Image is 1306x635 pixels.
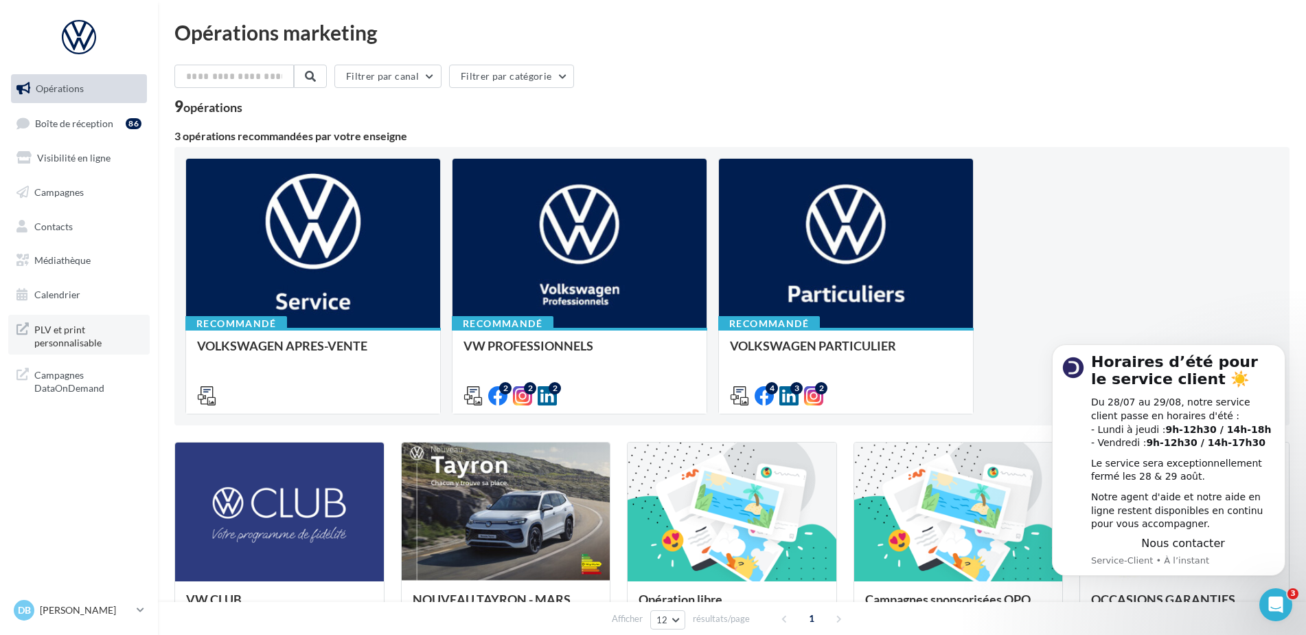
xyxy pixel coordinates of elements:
iframe: Intercom notifications message [1031,324,1306,598]
div: Opérations marketing [174,22,1290,43]
span: 3 [1287,588,1298,599]
div: Recommandé [452,316,553,331]
a: Campagnes [8,178,150,207]
span: Campagnes DataOnDemand [34,366,141,395]
a: Médiathèque [8,246,150,275]
button: 12 [650,610,685,630]
a: Contacts [8,212,150,241]
a: DB [PERSON_NAME] [11,597,147,623]
div: 86 [126,118,141,129]
div: 2 [549,382,561,394]
span: Calendrier [34,289,80,300]
span: résultats/page [693,612,750,625]
span: Contacts [34,220,73,232]
a: PLV et print personnalisable [8,315,150,355]
span: PLV et print personnalisable [34,320,141,350]
span: Visibilité en ligne [37,152,111,164]
div: 3 [790,382,803,394]
span: VOLKSWAGEN PARTICULIER [730,338,896,353]
div: 9 [174,99,242,114]
span: Opération libre [639,592,722,607]
span: DB [18,603,31,617]
div: Recommandé [718,316,820,331]
span: Médiathèque [34,254,91,266]
div: 2 [815,382,827,394]
div: Recommandé [185,316,287,331]
div: 2 [499,382,512,394]
a: Calendrier [8,280,150,309]
button: Filtrer par catégorie [449,65,574,88]
span: VW PROFESSIONNELS [463,338,593,353]
span: Campagnes sponsorisées OPO [865,592,1031,607]
p: [PERSON_NAME] [40,603,131,617]
span: Boîte de réception [35,117,113,129]
a: Visibilité en ligne [8,144,150,172]
iframe: Intercom live chat [1259,588,1292,621]
div: 2 [524,382,536,394]
span: 1 [801,608,823,630]
span: 12 [656,614,668,625]
a: Campagnes DataOnDemand [8,360,150,401]
span: VW CLUB [186,592,242,607]
span: Afficher [612,612,643,625]
div: 4 [766,382,778,394]
span: Opérations [36,82,84,94]
span: Campagnes [34,186,84,198]
div: opérations [183,101,242,113]
a: Opérations [8,74,150,103]
div: 3 opérations recommandées par votre enseigne [174,131,1290,142]
button: Filtrer par canal [334,65,442,88]
span: OCCASIONS GARANTIES [1091,592,1235,607]
a: Boîte de réception86 [8,109,150,138]
span: VOLKSWAGEN APRES-VENTE [197,338,367,353]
